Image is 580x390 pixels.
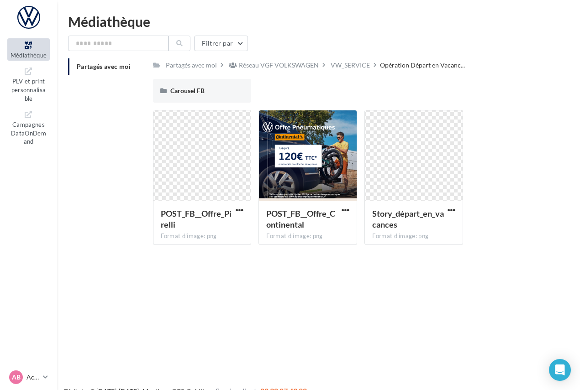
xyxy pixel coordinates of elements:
[549,359,571,381] div: Open Intercom Messenger
[7,369,50,386] a: AB Acar BUNYAMIN
[372,208,444,229] span: Story_départ_en_vacances
[68,15,569,28] div: Médiathèque
[266,208,335,229] span: POST_FB__Offre_Continental
[11,52,47,59] span: Médiathèque
[11,76,46,102] span: PLV et print personnalisable
[331,61,370,70] div: VW_SERVICE
[77,62,131,70] span: Partagés avec moi
[7,64,50,104] a: PLV et print personnalisable
[11,119,46,145] span: Campagnes DataOnDemand
[12,373,21,382] span: AB
[161,232,244,240] div: Format d'image: png
[26,373,39,382] p: Acar BUNYAMIN
[266,232,349,240] div: Format d'image: png
[194,36,248,51] button: Filtrer par
[7,38,50,61] a: Médiathèque
[239,61,319,70] div: Réseau VGF VOLKSWAGEN
[380,61,465,70] span: Opération Départ en Vacanc...
[161,208,232,229] span: POST_FB__Offre_Pirelli
[372,232,455,240] div: Format d'image: png
[170,87,205,94] span: Carousel FB
[166,61,217,70] div: Partagés avec moi
[7,108,50,147] a: Campagnes DataOnDemand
